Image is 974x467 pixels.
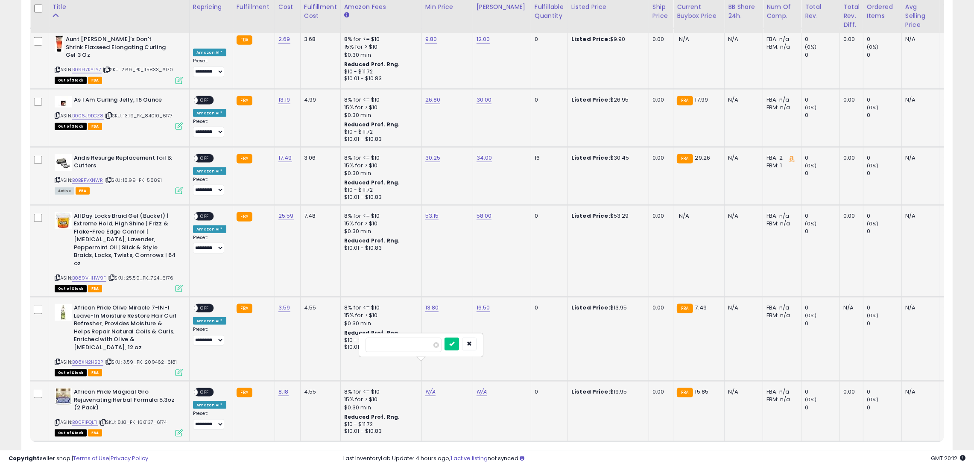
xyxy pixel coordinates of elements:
span: All listings that are currently out of stock and unavailable for purchase on Amazon [55,429,87,437]
a: B08XN2H52P [72,359,103,366]
div: $30.45 [571,154,642,162]
div: 0 [867,212,901,220]
small: Amazon Fees. [344,12,349,19]
div: Amazon AI * [193,317,226,325]
b: African Pride Magical Gro Rejuvenating Herbal Formula 5.3oz (2 Pack) [74,388,178,414]
div: FBA: n/a [766,388,795,396]
b: Reduced Prof. Rng. [344,329,400,336]
div: 0.00 [843,35,857,43]
div: Preset: [193,327,226,345]
div: $10.01 - $10.83 [344,428,415,435]
div: 0.00 [652,35,667,43]
a: 9.80 [425,35,437,44]
small: FBA [237,154,252,163]
div: 3.68 [304,35,334,43]
a: 13.19 [278,96,290,104]
small: (0%) [805,162,817,169]
div: Preset: [193,411,226,429]
small: (0%) [805,44,817,50]
div: Preset: [193,177,226,196]
div: ASIN: [55,304,183,375]
div: 4.99 [304,96,334,104]
div: N/A [905,35,933,43]
div: N/A [905,154,933,162]
div: N/A [905,304,933,312]
div: 0 [805,404,839,412]
div: FBM: n/a [766,104,795,111]
div: Amazon AI * [193,49,226,56]
span: OFF [198,213,211,220]
span: 2025-09-11 20:12 GMT [931,454,965,462]
div: 0 [805,154,839,162]
div: 0.00 [652,304,667,312]
div: N/A [728,388,756,396]
div: 0 [535,35,561,43]
small: (0%) [867,162,879,169]
div: 0 [867,228,901,235]
div: Current Buybox Price [677,3,721,20]
small: (0%) [805,396,817,403]
div: 15% for > $10 [344,220,415,228]
div: $10.01 - $10.83 [344,194,415,201]
div: Amazon Fees [344,3,418,12]
div: $0.30 min [344,111,415,119]
div: N/A [905,212,933,220]
div: 0 [867,404,901,412]
small: FBA [237,304,252,313]
div: 15% for > $10 [344,396,415,403]
div: 15% for > $10 [344,43,415,51]
b: Reduced Prof. Rng. [344,61,400,68]
div: FBA: 2 [766,154,795,162]
small: (0%) [867,220,879,227]
small: (0%) [805,104,817,111]
div: $10.01 - $10.83 [344,344,415,351]
span: FBA [88,77,102,84]
div: Ordered Items [867,3,898,20]
span: FBA [88,285,102,292]
div: $26.95 [571,96,642,104]
div: 0 [867,96,901,104]
small: (0%) [867,312,879,319]
div: 0 [805,111,839,119]
small: (0%) [867,396,879,403]
a: B0BBFVXNWR [72,177,103,184]
div: N/A [843,304,857,312]
div: Preset: [193,58,226,77]
strong: Copyright [9,454,40,462]
div: Repricing [193,3,229,12]
div: N/A [728,212,756,220]
div: $10.01 - $10.83 [344,75,415,82]
span: N/A [679,35,689,43]
div: [PERSON_NAME] [477,3,527,12]
span: OFF [198,389,211,396]
div: 0.00 [843,212,857,220]
div: 0 [867,304,901,312]
small: FBA [237,388,252,397]
b: AllDay Locks Braid Gel (Bucket) | Extreme Hold, High Shine | Frizz & Flake-Free Edge Control | [M... [74,212,178,270]
a: B089VHHW9F [72,274,106,282]
div: 15% for > $10 [344,162,415,169]
b: As I Am Curling Jelly, 16 Ounce [74,96,178,106]
span: FBA [88,369,102,377]
a: N/A [477,388,487,396]
div: Ship Price [652,3,670,20]
div: N/A [728,35,756,43]
small: FBA [677,388,693,397]
div: FBA: n/a [766,212,795,220]
div: Listed Price [571,3,645,12]
b: Listed Price: [571,304,610,312]
div: 0 [805,51,839,59]
span: FBA [76,187,90,195]
span: All listings that are currently out of stock and unavailable for purchase on Amazon [55,77,87,84]
span: | SKU: 13.19_PK_84010_6177 [105,112,173,119]
a: 26.80 [425,96,441,104]
div: Preset: [193,235,226,254]
span: FBA [88,429,102,437]
small: FBA [677,96,693,105]
img: 41K2RE154iL._SL40_.jpg [55,212,72,229]
b: Reduced Prof. Rng. [344,237,400,244]
div: 0 [867,388,901,396]
div: N/A [905,96,933,104]
a: 2.69 [278,35,290,44]
div: Cost [278,3,297,12]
